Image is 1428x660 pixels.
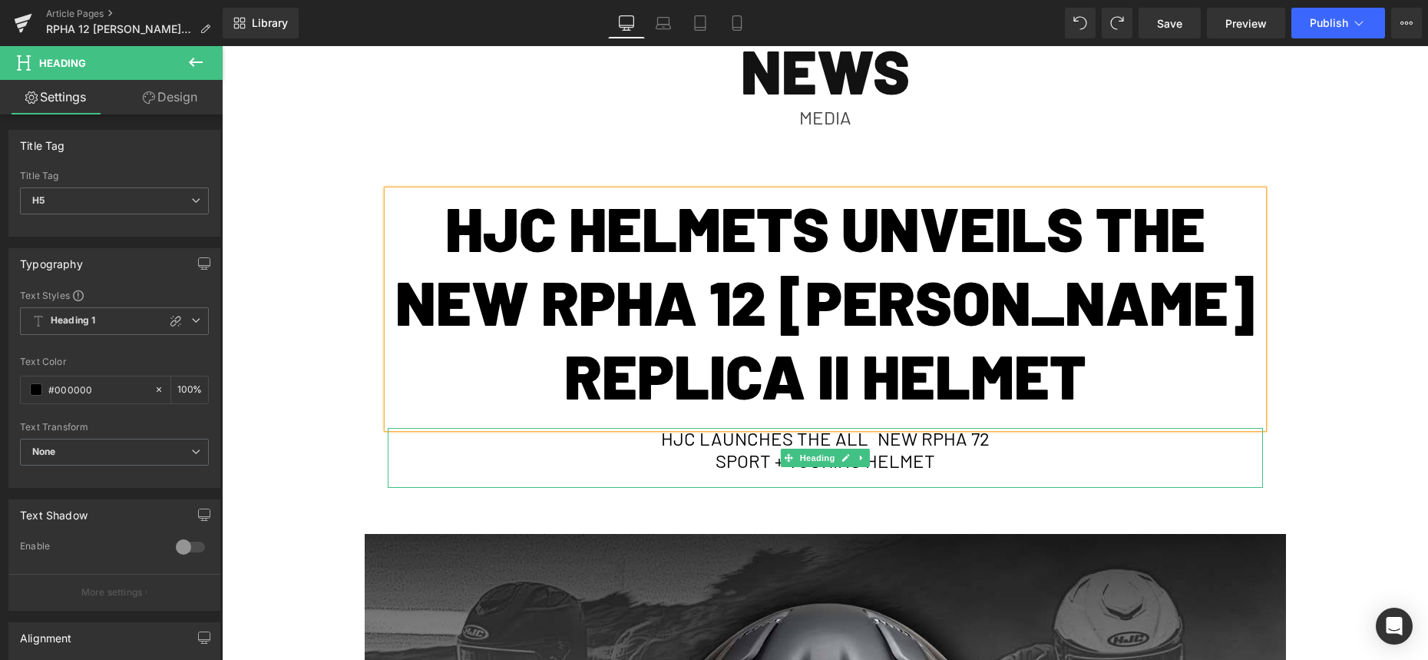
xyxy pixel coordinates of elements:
p: More settings [81,585,143,599]
a: Tablet [682,8,719,38]
div: Open Intercom Messenger [1376,608,1413,645]
a: Expand / Collapse [632,403,648,421]
input: Color [48,381,147,398]
div: Text Transform [20,422,209,433]
div: Alignment [20,623,72,645]
a: Article Pages [46,8,223,20]
b: None [32,446,56,457]
span: Preview [1225,15,1267,32]
div: Text Styles [20,289,209,301]
h1: HJC LAUNCHES THE ALL NEW RPHA 72 [166,382,1041,404]
span: Library [252,16,288,30]
a: Mobile [719,8,755,38]
span: Publish [1310,17,1348,29]
h6: MEDIA [166,61,1041,83]
b: Heading 1 [51,314,95,327]
div: Typography [20,249,83,270]
b: H5 [32,194,45,206]
a: New Library [223,8,299,38]
a: Laptop [645,8,682,38]
div: Title Tag [20,131,65,152]
div: Text Shadow [20,500,88,522]
div: Text Color [20,357,209,367]
button: More [1391,8,1422,38]
button: Redo [1102,8,1132,38]
div: % [171,376,208,403]
button: Publish [1291,8,1385,38]
a: Design [114,80,226,114]
button: More settings [9,574,220,610]
div: Enable [20,540,160,556]
span: Save [1157,15,1182,32]
div: Title Tag [20,171,209,181]
button: Undo [1065,8,1096,38]
a: Preview [1207,8,1285,38]
a: Desktop [608,8,645,38]
span: Heading [39,57,86,69]
span: RPHA 12 [PERSON_NAME] REPLICA II [46,23,193,35]
h5: HJC HELMETS UNVEILS THE NEW RPHA 12 [PERSON_NAME] REPLICA II HELMET [166,144,1041,366]
span: Heading [574,403,616,421]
